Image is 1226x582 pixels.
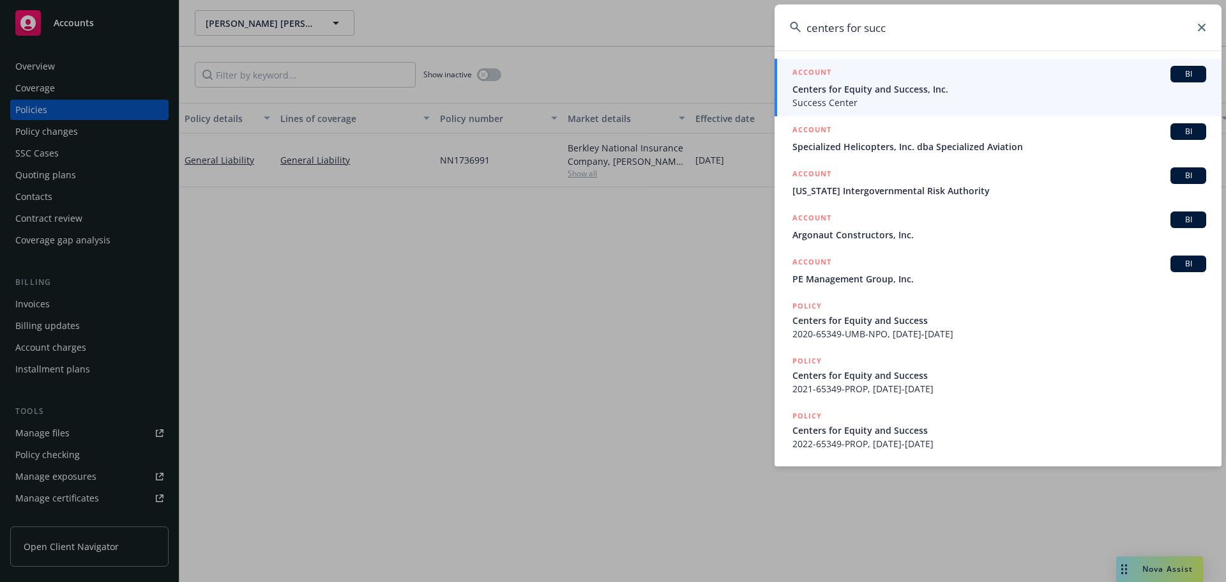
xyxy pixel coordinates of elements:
[792,327,1206,341] span: 2020-65349-UMB-NPO, [DATE]-[DATE]
[792,272,1206,286] span: PE Management Group, Inc.
[775,59,1222,116] a: ACCOUNTBICenters for Equity and Success, Inc.Success Center
[775,116,1222,160] a: ACCOUNTBISpecialized Helicopters, Inc. dba Specialized Aviation
[775,348,1222,402] a: POLICYCenters for Equity and Success2021-65349-PROP, [DATE]-[DATE]
[792,256,831,271] h5: ACCOUNT
[775,457,1222,512] a: POLICY
[792,140,1206,153] span: Specialized Helicopters, Inc. dba Specialized Aviation
[792,123,831,139] h5: ACCOUNT
[775,249,1222,293] a: ACCOUNTBIPE Management Group, Inc.
[775,160,1222,204] a: ACCOUNTBI[US_STATE] Intergovernmental Risk Authority
[1176,258,1201,270] span: BI
[792,355,822,367] h5: POLICY
[775,4,1222,50] input: Search...
[792,96,1206,109] span: Success Center
[792,464,822,477] h5: POLICY
[792,424,1206,437] span: Centers for Equity and Success
[792,437,1206,450] span: 2022-65349-PROP, [DATE]-[DATE]
[1176,214,1201,226] span: BI
[1176,170,1201,181] span: BI
[792,369,1206,382] span: Centers for Equity and Success
[775,402,1222,457] a: POLICYCenters for Equity and Success2022-65349-PROP, [DATE]-[DATE]
[792,410,822,422] h5: POLICY
[1176,68,1201,80] span: BI
[792,228,1206,241] span: Argonaut Constructors, Inc.
[1176,126,1201,137] span: BI
[792,382,1206,395] span: 2021-65349-PROP, [DATE]-[DATE]
[792,300,822,312] h5: POLICY
[775,293,1222,348] a: POLICYCenters for Equity and Success2020-65349-UMB-NPO, [DATE]-[DATE]
[792,82,1206,96] span: Centers for Equity and Success, Inc.
[792,314,1206,327] span: Centers for Equity and Success
[792,184,1206,197] span: [US_STATE] Intergovernmental Risk Authority
[792,66,831,81] h5: ACCOUNT
[792,211,831,227] h5: ACCOUNT
[792,167,831,183] h5: ACCOUNT
[775,204,1222,249] a: ACCOUNTBIArgonaut Constructors, Inc.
